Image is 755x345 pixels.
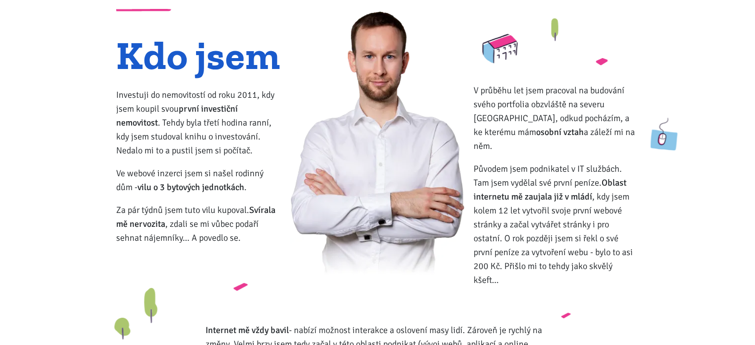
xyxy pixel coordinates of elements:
[474,83,639,153] p: V průběhu let jsem pracoval na budování svého portfolia obzvláště na severu [GEOGRAPHIC_DATA], od...
[116,203,281,245] p: Za pár týdnů jsem tuto vilu kupoval. , zdali se mi vůbec podaří sehnat nájemníky… A povedlo se.
[116,166,281,194] p: Ve webové inzerci jsem si našel rodinný dům - .
[536,127,584,138] strong: osobní vztah
[206,325,289,336] strong: Internet mě vždy bavil
[474,162,639,287] p: Původem jsem podnikatel v IT službách. Tam jsem vydělal své první peníze. , kdy jsem kolem 12 let...
[137,182,244,193] strong: vilu o 3 bytových jednotkách
[116,88,281,157] p: Investuji do nemovitostí od roku 2011, kdy jsem koupil svou . Tehdy byla třetí hodina ranní, kdy ...
[116,39,281,72] h1: Kdo jsem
